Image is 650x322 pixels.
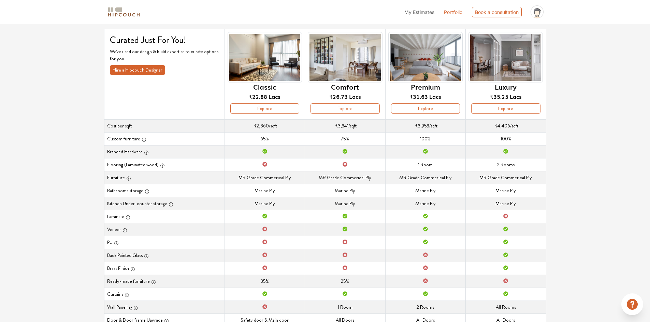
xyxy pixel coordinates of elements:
td: /sqft [305,119,385,132]
button: Explore [391,103,460,114]
td: MR Grade Commerical Ply [385,171,465,184]
img: header-preview [228,32,302,83]
h6: Classic [253,82,276,91]
td: Marine Ply [466,184,546,197]
span: ₹4,406 [494,122,510,129]
td: /sqft [466,119,546,132]
img: header-preview [308,32,382,83]
td: 1 Room [305,301,385,313]
th: Curtains [104,288,225,301]
span: ₹26.73 [329,92,348,101]
span: ₹3,341 [335,122,348,129]
th: PU [104,236,225,249]
th: Cost per sqft [104,119,225,132]
td: Marine Ply [305,184,385,197]
span: ₹31.63 [409,92,428,101]
th: Veneer [104,223,225,236]
td: 100% [466,132,546,145]
td: Marine Ply [385,197,465,210]
td: /sqft [225,119,305,132]
img: header-preview [468,32,543,83]
td: Marine Ply [225,197,305,210]
span: My Estimates [404,9,434,15]
td: MR Grade Commerical Ply [466,171,546,184]
span: Lacs [429,92,441,101]
p: We've used our design & build expertise to curate options for you. [110,48,219,62]
th: Kitchen Under-counter storage [104,197,225,210]
div: Book a consultation [472,7,522,17]
span: Lacs [269,92,280,101]
td: 1 Room [385,158,465,171]
td: Marine Ply [385,184,465,197]
h6: Luxury [495,82,517,91]
span: Lacs [510,92,522,101]
button: Explore [230,103,299,114]
span: Lacs [349,92,361,101]
span: logo-horizontal.svg [107,4,141,20]
img: header-preview [388,32,463,83]
span: ₹22.88 [249,92,267,101]
td: 2 Rooms [466,158,546,171]
td: 100% [385,132,465,145]
th: Branded Hardware [104,145,225,158]
td: Marine Ply [466,197,546,210]
button: Explore [310,103,379,114]
h6: Comfort [331,82,359,91]
th: Laminate [104,210,225,223]
th: Ready-made furniture [104,275,225,288]
th: Custom furniture [104,132,225,145]
th: Back Painted Glass [104,249,225,262]
td: Marine Ply [225,184,305,197]
td: All Rooms [466,301,546,313]
th: Flooring (Laminated wood) [104,158,225,171]
a: Portfolio [444,9,462,16]
td: 2 Rooms [385,301,465,313]
th: Bathrooms storage [104,184,225,197]
button: Explore [471,103,540,114]
td: 75% [305,132,385,145]
span: ₹2,860 [254,122,269,129]
td: 25% [305,275,385,288]
img: logo-horizontal.svg [107,6,141,18]
h4: Curated Just For You! [110,35,219,45]
td: MR Grade Commerical Ply [225,171,305,184]
th: Furniture [104,171,225,184]
h6: Premium [411,82,440,91]
span: ₹35.25 [490,92,508,101]
th: Wall Paneling [104,301,225,313]
td: /sqft [385,119,465,132]
th: Brass Finish [104,262,225,275]
td: 35% [225,275,305,288]
td: 65% [225,132,305,145]
span: ₹3,953 [415,122,429,129]
button: Hire a Hipcouch Designer [110,65,165,75]
td: MR Grade Commerical Ply [305,171,385,184]
td: Marine Ply [305,197,385,210]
